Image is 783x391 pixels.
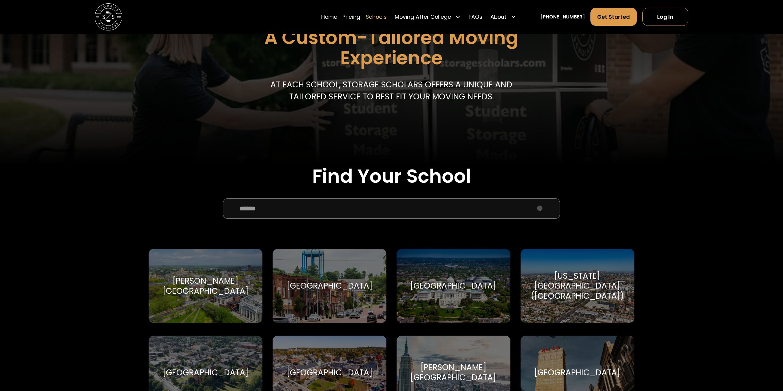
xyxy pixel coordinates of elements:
[521,249,634,323] a: Go to selected school
[405,362,502,383] div: [PERSON_NAME][GEOGRAPHIC_DATA]
[157,276,254,296] div: [PERSON_NAME][GEOGRAPHIC_DATA]
[287,281,373,291] div: [GEOGRAPHIC_DATA]
[95,3,122,30] img: Storage Scholars main logo
[534,368,620,378] div: [GEOGRAPHIC_DATA]
[273,249,386,323] a: Go to selected school
[163,368,249,378] div: [GEOGRAPHIC_DATA]
[149,165,634,188] h2: Find Your School
[392,7,463,26] div: Moving After College
[230,27,553,68] h1: A Custom-Tailored Moving Experience
[397,249,510,323] a: Go to selected school
[321,7,337,26] a: Home
[540,13,585,20] a: [PHONE_NUMBER]
[287,368,373,378] div: [GEOGRAPHIC_DATA]
[366,7,387,26] a: Schools
[395,13,451,21] div: Moving After College
[590,8,637,26] a: Get Started
[529,271,626,301] div: [US_STATE][GEOGRAPHIC_DATA] ([GEOGRAPHIC_DATA])
[642,8,688,26] a: Log In
[269,78,515,103] p: At each school, storage scholars offers a unique and tailored service to best fit your Moving needs.
[490,13,506,21] div: About
[149,249,262,323] a: Go to selected school
[488,7,519,26] div: About
[469,7,482,26] a: FAQs
[342,7,360,26] a: Pricing
[410,281,496,291] div: [GEOGRAPHIC_DATA]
